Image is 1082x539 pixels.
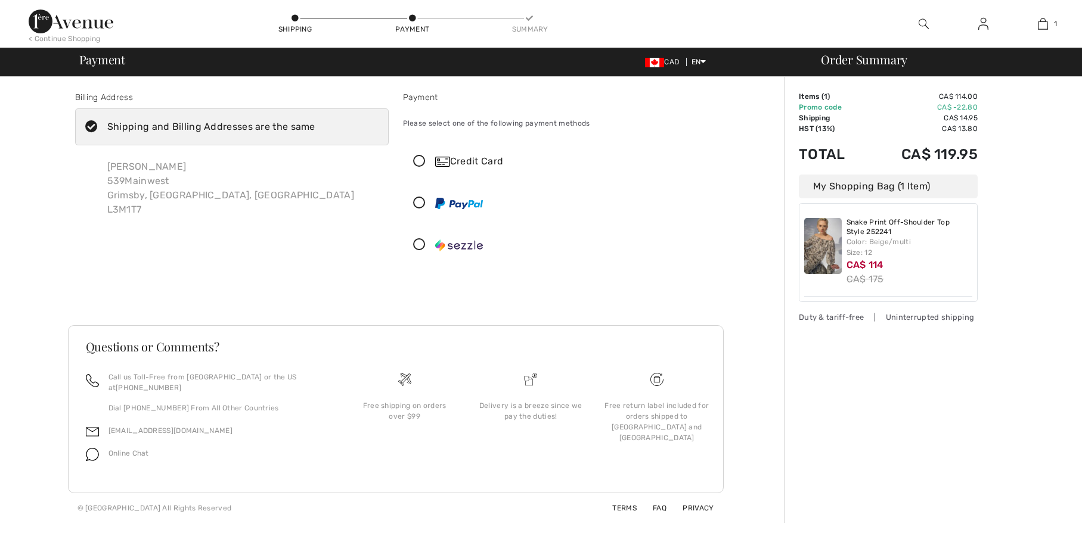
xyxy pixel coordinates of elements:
a: Privacy [668,504,714,512]
div: Billing Address [75,91,389,104]
div: Delivery is a breeze since we pay the duties! [477,400,584,422]
a: [EMAIL_ADDRESS][DOMAIN_NAME] [108,426,232,435]
img: 1ère Avenue [29,10,113,33]
div: Shipping [277,24,313,35]
a: 1 [1013,17,1072,31]
h3: Questions or Comments? [86,341,706,353]
div: Order Summary [807,54,1075,66]
img: Canadian Dollar [645,58,664,67]
div: Summary [512,24,548,35]
div: Color: Beige/multi Size: 12 [847,236,973,258]
a: Snake Print Off-Shoulder Top Style 252241 [847,218,973,236]
img: My Bag [1038,17,1048,31]
img: Free shipping on orders over $99 [398,373,411,386]
td: CA$ 114.00 [866,91,978,102]
img: Credit Card [435,157,450,167]
a: [PHONE_NUMBER] [116,384,181,392]
div: Please select one of the following payment methods [403,108,717,138]
td: CA$ 119.95 [866,134,978,175]
div: Free shipping on orders over $99 [351,400,458,422]
td: Shipping [799,113,866,123]
td: CA$ -22.80 [866,102,978,113]
div: Free return label included for orders shipped to [GEOGRAPHIC_DATA] and [GEOGRAPHIC_DATA] [603,400,711,443]
span: CA$ 114 [847,259,883,270]
img: chat [86,448,99,461]
div: Payment [395,24,430,35]
div: © [GEOGRAPHIC_DATA] All Rights Reserved [77,503,232,513]
img: My Info [978,17,988,31]
span: Payment [79,54,125,66]
td: Total [799,134,866,175]
td: CA$ 13.80 [866,123,978,134]
img: email [86,425,99,438]
span: Online Chat [108,449,149,457]
span: 1 [824,92,827,101]
img: PayPal [435,198,483,209]
div: Credit Card [435,154,708,169]
img: Snake Print Off-Shoulder Top Style 252241 [804,218,842,274]
img: Sezzle [435,239,483,251]
div: Payment [403,91,717,104]
div: Duty & tariff-free | Uninterrupted shipping [799,311,978,323]
img: call [86,374,99,387]
a: Sign In [969,17,998,32]
span: CAD [645,58,684,66]
p: Dial [PHONE_NUMBER] From All Other Countries [108,403,327,413]
span: EN [692,58,706,66]
s: CA$ 175 [847,273,884,285]
img: Free shipping on orders over $99 [650,373,664,386]
td: CA$ 14.95 [866,113,978,123]
td: HST (13%) [799,123,866,134]
div: My Shopping Bag (1 Item) [799,175,978,198]
td: Items ( ) [799,91,866,102]
img: search the website [919,17,929,31]
a: FAQ [638,504,666,512]
div: [PERSON_NAME] 539Mainwest Grimsby, [GEOGRAPHIC_DATA], [GEOGRAPHIC_DATA] L3M1T7 [98,150,364,226]
div: Shipping and Billing Addresses are the same [107,120,315,134]
p: Call us Toll-Free from [GEOGRAPHIC_DATA] or the US at [108,372,327,393]
td: Promo code [799,102,866,113]
a: Terms [598,504,637,512]
div: < Continue Shopping [29,33,101,44]
span: 1 [1054,18,1057,29]
img: Delivery is a breeze since we pay the duties! [524,373,537,386]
